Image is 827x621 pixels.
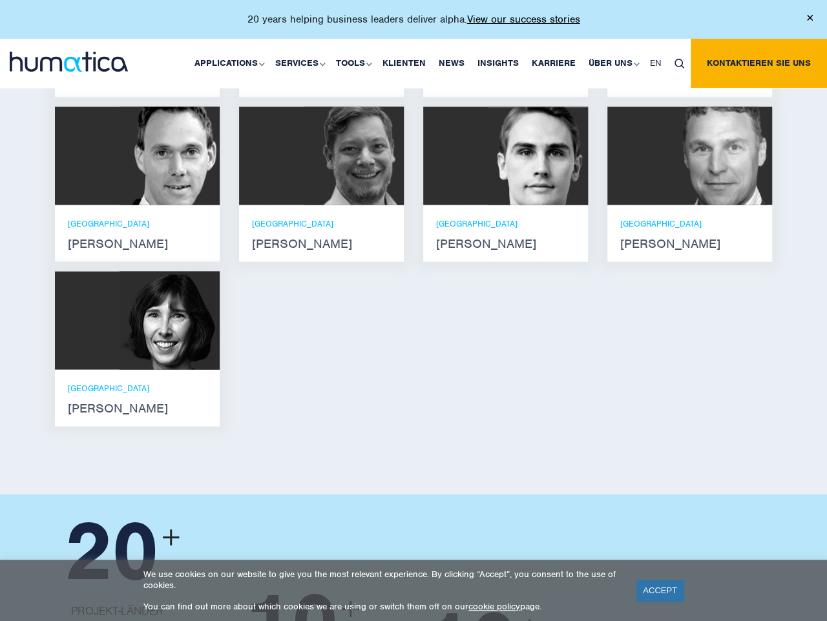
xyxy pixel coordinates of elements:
[650,57,662,68] span: EN
[675,59,684,68] img: search_icon
[620,218,759,229] p: [GEOGRAPHIC_DATA]
[247,13,580,26] p: 20 years helping business leaders deliver alpha.
[120,271,220,369] img: Karen Wright
[68,382,207,393] p: [GEOGRAPHIC_DATA]
[432,39,471,88] a: News
[143,601,620,612] p: You can find out more about which cookies we are using or switch them off on our page.
[644,39,668,88] a: EN
[620,238,759,249] strong: [PERSON_NAME]
[691,39,827,88] a: Kontaktieren Sie uns
[252,238,391,249] strong: [PERSON_NAME]
[68,403,207,413] strong: [PERSON_NAME]
[143,569,620,591] p: We use cookies on our website to give you the most relevant experience. By clicking “Accept”, you...
[68,238,207,249] strong: [PERSON_NAME]
[304,107,404,205] img: Claudio Limacher
[330,39,376,88] a: Tools
[269,39,330,88] a: Services
[488,107,588,205] img: Paul Simpson
[68,218,207,229] p: [GEOGRAPHIC_DATA]
[436,218,575,229] p: [GEOGRAPHIC_DATA]
[10,52,128,72] img: logo
[436,238,575,249] strong: [PERSON_NAME]
[525,39,582,88] a: Karriere
[467,13,580,26] a: View our success stories
[65,500,159,600] span: 20
[188,39,269,88] a: Applications
[376,39,432,88] a: Klienten
[672,107,772,205] img: Bryan Turner
[636,580,684,601] a: ACCEPT
[582,39,644,88] a: Über uns
[471,39,525,88] a: Insights
[162,516,180,558] span: +
[120,107,220,205] img: Andreas Knobloch
[252,218,391,229] p: [GEOGRAPHIC_DATA]
[468,601,520,612] a: cookie policy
